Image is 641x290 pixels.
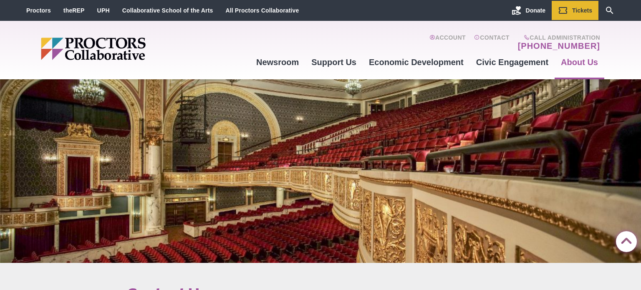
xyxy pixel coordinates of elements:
[552,1,598,20] a: Tickets
[598,1,621,20] a: Search
[518,41,600,51] a: [PHONE_NUMBER]
[363,51,470,73] a: Economic Development
[26,7,51,14] a: Proctors
[122,7,213,14] a: Collaborative School of the Arts
[470,51,555,73] a: Civic Engagement
[63,7,85,14] a: theREP
[225,7,299,14] a: All Proctors Collaborative
[555,51,604,73] a: About Us
[616,232,633,248] a: Back to Top
[572,7,592,14] span: Tickets
[505,1,552,20] a: Donate
[526,7,545,14] span: Donate
[515,34,600,41] span: Call Administration
[429,34,466,51] a: Account
[41,38,210,60] img: Proctors logo
[97,7,110,14] a: UPH
[250,51,305,73] a: Newsroom
[474,34,510,51] a: Contact
[305,51,363,73] a: Support Us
